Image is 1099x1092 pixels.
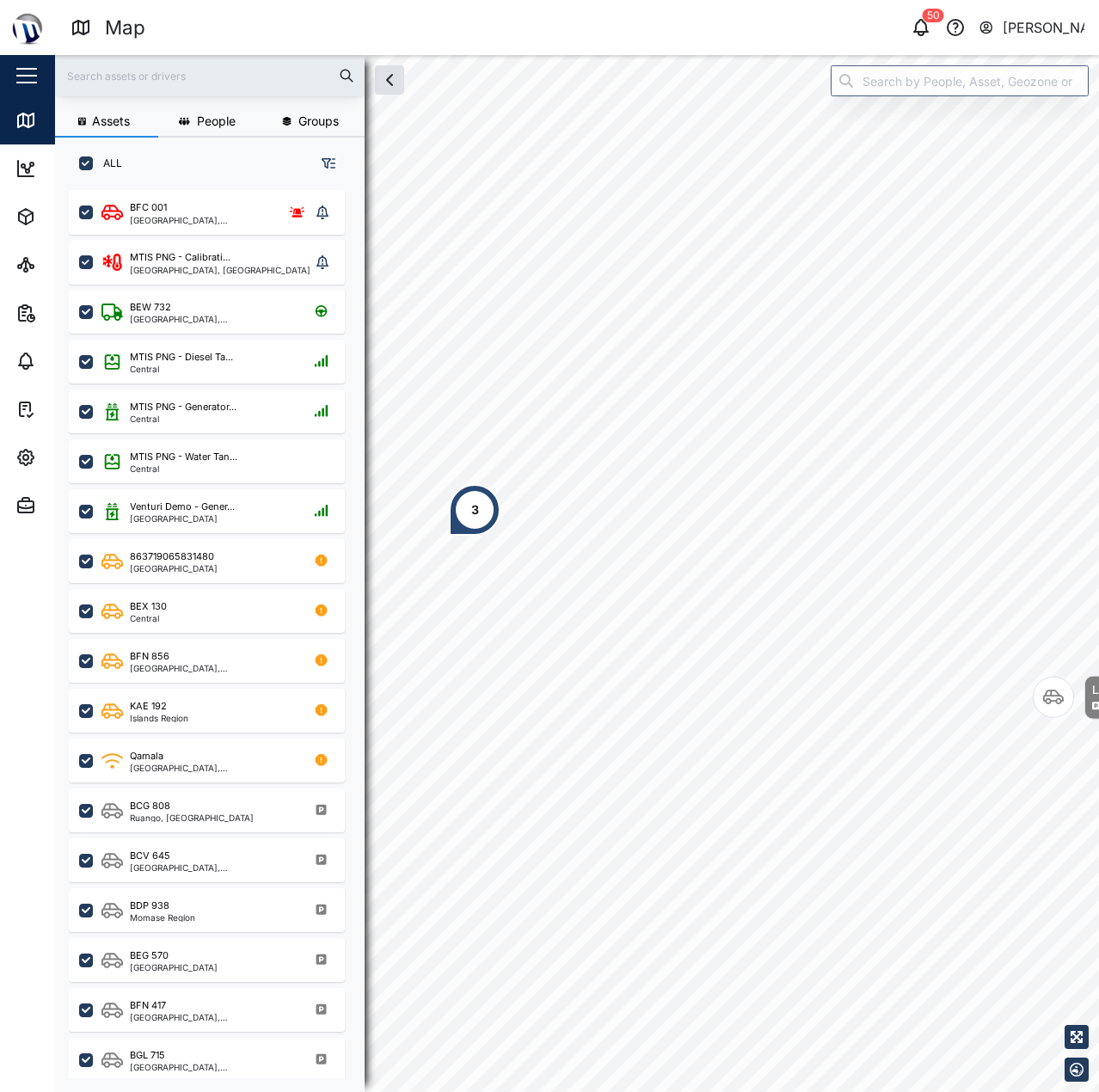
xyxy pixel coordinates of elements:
[130,300,171,315] div: BEW 732
[130,749,163,764] div: Qamala
[130,549,214,564] div: 863719065831480
[130,250,230,265] div: MTIS PNG - Calibrati...
[130,849,170,863] div: BCV 645
[45,448,106,467] div: Settings
[130,699,167,714] div: KAE 192
[298,115,339,127] span: Groups
[45,400,92,419] div: Tasks
[130,764,294,772] div: [GEOGRAPHIC_DATA], [GEOGRAPHIC_DATA]
[130,1013,294,1021] div: [GEOGRAPHIC_DATA], [GEOGRAPHIC_DATA]
[130,948,169,963] div: BEG 570
[130,649,169,664] div: BFN 856
[45,207,98,226] div: Assets
[130,400,236,414] div: MTIS PNG - Generator...
[130,1063,294,1071] div: [GEOGRAPHIC_DATA], [GEOGRAPHIC_DATA]
[92,115,130,127] span: Assets
[55,55,1099,1092] canvas: Map
[130,365,233,373] div: Central
[130,998,166,1013] div: BFN 417
[45,255,86,274] div: Sites
[130,414,236,423] div: Central
[45,304,103,322] div: Reports
[130,813,254,822] div: Ruango, [GEOGRAPHIC_DATA]
[69,184,364,1078] div: grid
[130,216,270,224] div: [GEOGRAPHIC_DATA], [GEOGRAPHIC_DATA]
[130,450,237,464] div: MTIS PNG - Water Tan...
[130,799,170,813] div: BCG 808
[831,65,1089,96] input: Search by People, Asset, Geozone or Place
[130,464,237,473] div: Central
[449,484,500,536] div: Map marker
[45,352,98,371] div: Alarms
[130,899,169,913] div: BDP 938
[130,514,235,523] div: [GEOGRAPHIC_DATA]
[93,156,122,170] label: ALL
[130,664,294,672] div: [GEOGRAPHIC_DATA], [GEOGRAPHIC_DATA]
[130,266,310,274] div: [GEOGRAPHIC_DATA], [GEOGRAPHIC_DATA]
[130,500,235,514] div: Venturi Demo - Gener...
[105,13,145,43] div: Map
[130,913,195,922] div: Momase Region
[130,714,188,722] div: Islands Region
[130,1048,165,1063] div: BGL 715
[130,599,167,614] div: BEX 130
[471,500,479,519] div: 3
[45,496,95,515] div: Admin
[130,200,167,215] div: BFC 001
[45,159,122,178] div: Dashboard
[130,350,233,365] div: MTIS PNG - Diesel Ta...
[130,963,218,972] div: [GEOGRAPHIC_DATA]
[130,614,167,623] div: Central
[45,111,83,130] div: Map
[1003,17,1085,39] div: [PERSON_NAME]
[9,9,46,46] img: Main Logo
[65,63,354,89] input: Search assets or drivers
[130,863,294,872] div: [GEOGRAPHIC_DATA], [GEOGRAPHIC_DATA]
[130,315,294,323] div: [GEOGRAPHIC_DATA], [GEOGRAPHIC_DATA]
[923,9,944,22] div: 50
[130,564,218,573] div: [GEOGRAPHIC_DATA]
[197,115,236,127] span: People
[978,15,1085,40] button: [PERSON_NAME]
